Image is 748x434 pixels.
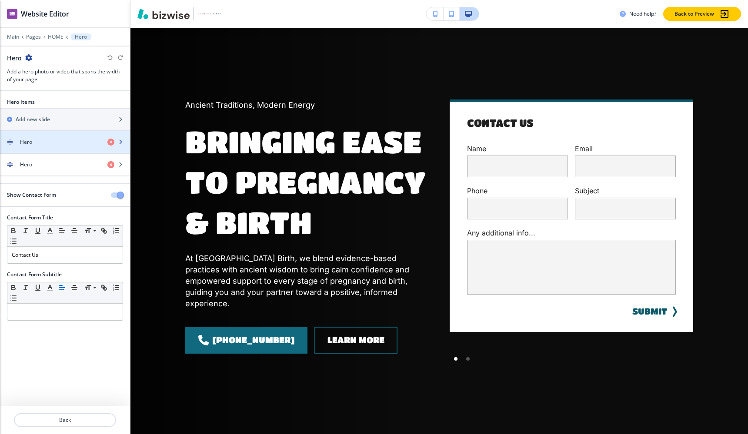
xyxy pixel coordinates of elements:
button: Hero [70,33,91,40]
h2: Website Editor [21,9,69,19]
img: editor icon [7,9,17,19]
p: Hero [75,34,87,40]
h2: Contact Form Subtitle [7,271,62,278]
h2: Hero [7,53,22,63]
h2: Hero Items [7,98,35,106]
button: Pages [26,34,41,40]
img: Bizwise Logo [137,9,190,19]
button: Main [7,34,19,40]
p: Back to Preview [675,10,714,18]
p: At [GEOGRAPHIC_DATA] Birth, we blend evidence-based practices with ancient wisdom to bring calm c... [185,253,429,309]
p: Back [15,416,115,424]
p: Any additional info... [467,228,676,238]
h2: Add new slide [16,116,50,123]
img: Drag [7,162,13,168]
p: Name [467,144,568,154]
img: Your Logo [197,11,221,17]
h3: Need help? [629,10,656,18]
p: Email [575,144,676,154]
h4: Contact Us [467,116,534,130]
h2: Contact Form Title [7,214,53,222]
button: SUBMIT [632,305,667,318]
p: Subject [575,186,676,196]
button: Learn More [314,327,397,354]
p: Contact Us [12,251,118,259]
button: Back to Preview [663,7,741,21]
h2: Show Contact Form [7,191,56,199]
h4: Hero [20,138,32,146]
h1: Bringing Ease to Pregnancy & Birth [185,121,429,242]
button: HOME [48,34,63,40]
a: [PHONE_NUMBER] [185,327,307,354]
h4: Hero [20,161,32,169]
img: Drag [7,139,13,145]
p: Phone [467,186,568,196]
h3: Add a hero photo or video that spans the width of your page [7,68,123,83]
button: Back [14,413,116,427]
p: Ancient Traditions, Modern Energy [185,99,429,111]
